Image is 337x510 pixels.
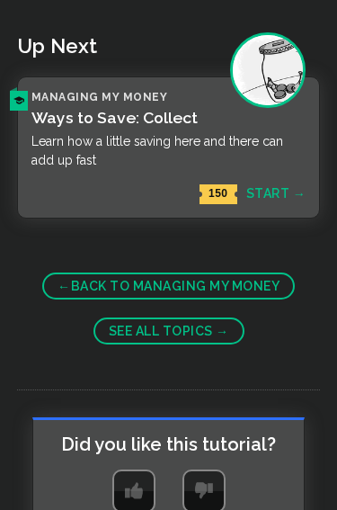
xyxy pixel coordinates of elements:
a: See all topics → [93,318,244,344]
b: → [216,324,229,338]
a: ✍Managing My MoneyWays to Save: CollectLearn how a little saving here and there can add up fast15... [17,76,321,219]
h2: Up Next [17,33,321,58]
h3: Did you like this tutorial? [47,434,291,456]
a: ←Back to Managing My Money [42,273,295,300]
b: ✍ [13,95,24,108]
b: ← [58,279,71,293]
